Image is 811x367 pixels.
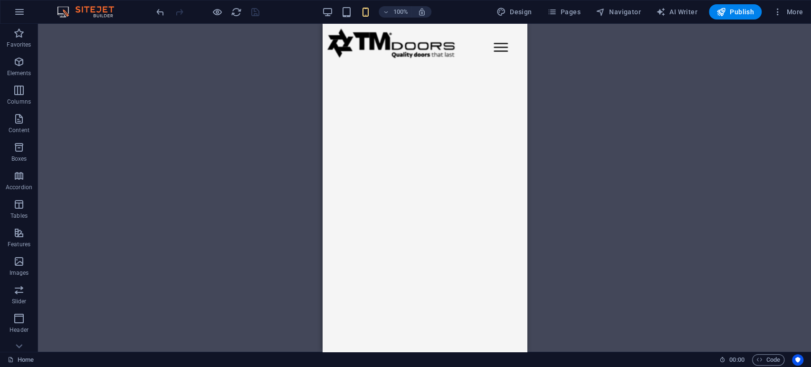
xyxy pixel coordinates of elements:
p: Elements [7,69,31,77]
button: More [769,4,807,19]
p: Columns [7,98,31,106]
p: Content [9,126,29,134]
button: Code [752,354,784,366]
p: Slider [12,298,27,305]
p: Tables [10,212,28,220]
p: Features [8,241,30,248]
a: Click to cancel selection. Double-click to open Pages [8,354,34,366]
span: Publish [716,7,754,17]
span: More [773,7,803,17]
button: reload [230,6,242,18]
p: Favorites [7,41,31,48]
button: Pages [543,4,584,19]
button: AI Writer [652,4,701,19]
span: Code [756,354,780,366]
span: Design [496,7,532,17]
button: 100% [379,6,412,18]
h6: Session time [719,354,744,366]
span: Pages [547,7,580,17]
i: On resize automatically adjust zoom level to fit chosen device. [418,8,426,16]
button: undo [154,6,166,18]
span: 00 00 [729,354,744,366]
button: Navigator [592,4,645,19]
p: Header [10,326,29,334]
p: Boxes [11,155,27,163]
span: AI Writer [656,7,697,17]
button: Publish [709,4,762,19]
h6: 100% [393,6,408,18]
button: Design [493,4,536,19]
i: Reload page [231,7,242,18]
button: Usercentrics [792,354,803,366]
img: Editor Logo [55,6,126,18]
p: Images [10,269,29,277]
p: Accordion [6,183,32,191]
i: Undo: Change gallery images (Ctrl+Z) [155,7,166,18]
span: : [736,356,737,363]
span: Navigator [596,7,641,17]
